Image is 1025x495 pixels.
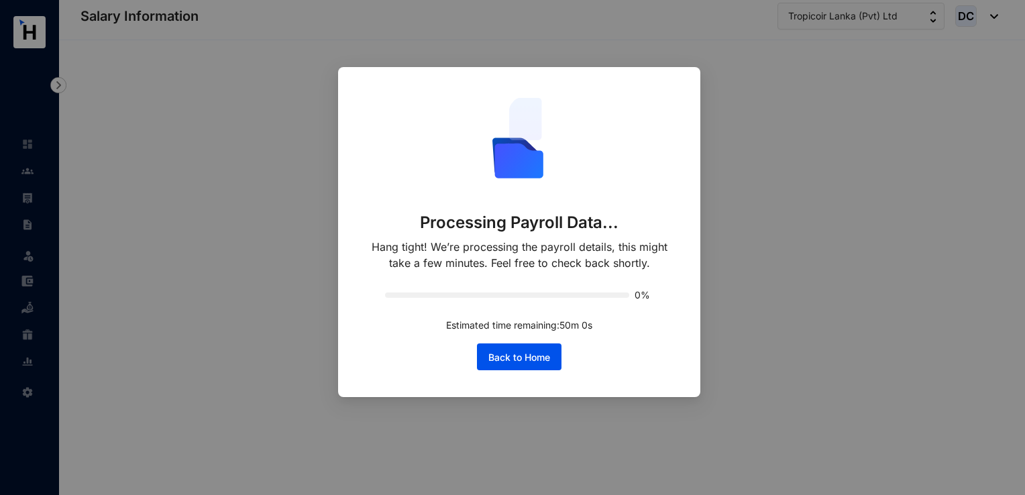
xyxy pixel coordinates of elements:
span: 0% [635,290,653,300]
button: Back to Home [477,343,561,370]
span: Back to Home [488,351,550,364]
p: Estimated time remaining: 50 m 0 s [446,318,592,333]
p: Processing Payroll Data... [420,212,619,233]
p: Hang tight! We’re processing the payroll details, this might take a few minutes. Feel free to che... [365,239,673,271]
